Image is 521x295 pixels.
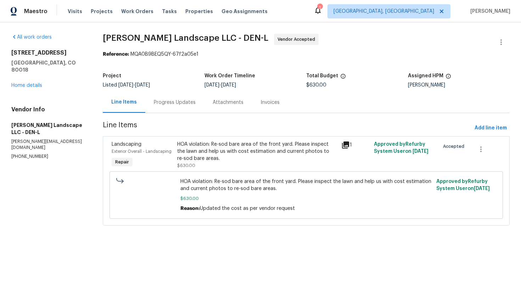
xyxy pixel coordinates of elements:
div: Invoices [260,99,280,106]
span: Reason: [180,206,200,211]
span: [PERSON_NAME] [467,8,510,15]
div: 1 [317,4,322,11]
span: Updated the cost as per vendor request [200,206,295,211]
p: [PERSON_NAME][EMAIL_ADDRESS][DOMAIN_NAME] [11,139,86,151]
span: [PERSON_NAME] Landscape LLC - DEN-L [103,34,268,42]
span: Properties [185,8,213,15]
span: Exterior Overall - Landscaping [112,149,172,154]
h5: Assigned HPM [408,73,443,78]
div: Attachments [213,99,243,106]
h5: [GEOGRAPHIC_DATA], CO 80018 [11,59,86,73]
span: Tasks [162,9,177,14]
h5: Total Budget [306,73,338,78]
div: Progress Updates [154,99,196,106]
span: Maestro [24,8,47,15]
h5: Work Order Timeline [205,73,255,78]
span: Projects [91,8,113,15]
span: [DATE] [118,83,133,88]
div: MQA0B9BEQ5QY-67f2a05e1 [103,51,510,58]
div: HOA violation: Re-sod bare area of the front yard. Please inspect the lawn and help us with cost ... [177,141,337,162]
span: Geo Assignments [222,8,268,15]
span: $630.00 [180,195,432,202]
span: Approved by Refurby System User on [374,142,428,154]
span: Listed [103,83,150,88]
p: [PHONE_NUMBER] [11,154,86,160]
span: - [118,83,150,88]
span: Repair [112,158,132,166]
span: [DATE] [474,186,490,191]
span: $630.00 [306,83,326,88]
span: Visits [68,8,82,15]
div: 1 [341,141,370,149]
span: Add line item [475,124,507,133]
span: Work Orders [121,8,153,15]
span: Vendor Accepted [278,36,318,43]
span: HOA violation: Re-sod bare area of the front yard. Please inspect the lawn and help us with cost ... [180,178,432,192]
div: Line Items [111,99,137,106]
button: Add line item [472,122,510,135]
span: The hpm assigned to this work order. [446,73,451,83]
span: The total cost of line items that have been proposed by Opendoor. This sum includes line items th... [340,73,346,83]
span: Landscaping [112,142,141,147]
h5: Project [103,73,121,78]
span: [DATE] [413,149,428,154]
span: [DATE] [135,83,150,88]
span: $630.00 [177,163,195,168]
span: [DATE] [205,83,219,88]
div: [PERSON_NAME] [408,83,510,88]
span: Approved by Refurby System User on [436,179,490,191]
a: All work orders [11,35,52,40]
span: Accepted [443,143,467,150]
span: [GEOGRAPHIC_DATA], [GEOGRAPHIC_DATA] [334,8,434,15]
a: Home details [11,83,42,88]
h5: [PERSON_NAME] Landscape LLC - DEN-L [11,122,86,136]
span: - [205,83,236,88]
b: Reference: [103,52,129,57]
span: [DATE] [221,83,236,88]
span: Line Items [103,122,472,135]
h2: [STREET_ADDRESS] [11,49,86,56]
h4: Vendor Info [11,106,86,113]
